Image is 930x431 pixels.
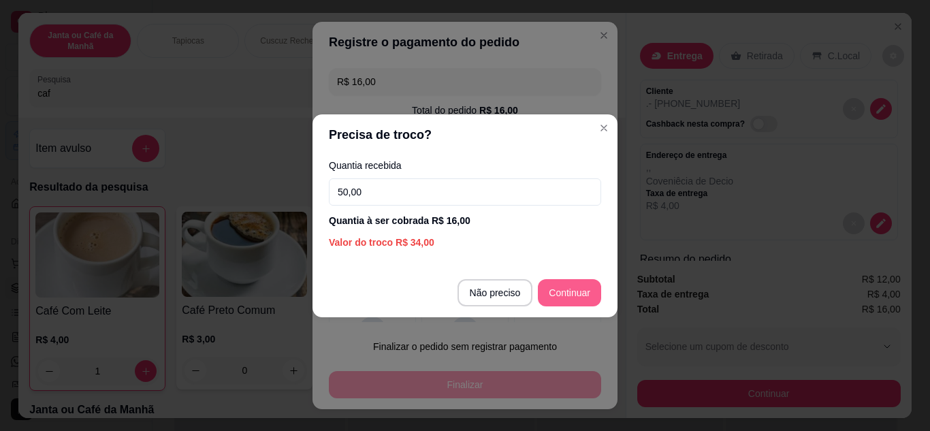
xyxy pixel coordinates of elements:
div: Quantia à ser cobrada R$ 16,00 [329,214,601,227]
button: Close [593,117,615,139]
button: Continuar [538,279,601,306]
div: Valor do troco R$ 34,00 [329,236,601,249]
button: Não preciso [458,279,533,306]
label: Quantia recebida [329,161,601,170]
header: Precisa de troco? [312,114,618,155]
